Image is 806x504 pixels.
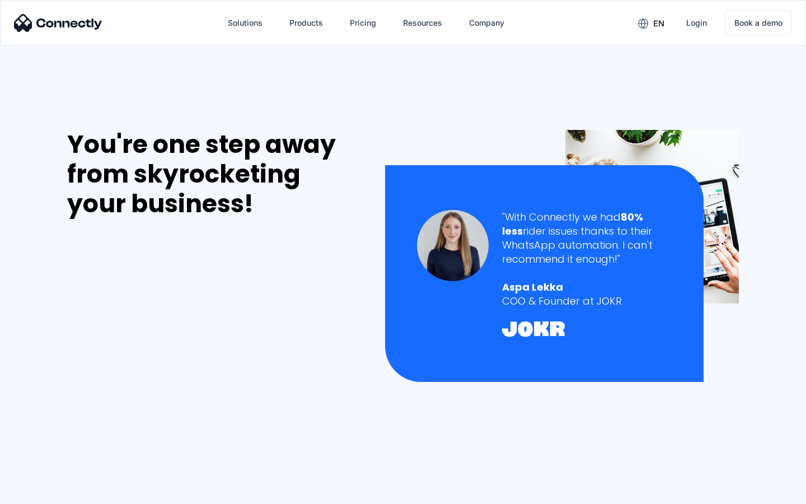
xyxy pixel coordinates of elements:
[11,484,67,500] aside: Language selected: English
[686,15,707,31] div: Login
[469,15,504,31] div: Company
[22,484,67,500] ul: Language list
[289,15,323,31] div: Products
[653,16,664,31] div: en
[341,10,385,36] a: Pricing
[403,15,442,31] div: Resources
[67,232,235,489] iframe: Form 0
[502,294,672,308] div: COO & Founder at JOKR
[228,15,263,31] div: Solutions
[502,210,672,267] div: "With Connectly we had rider issues thanks to their WhatsApp automation. I can't recommend it eno...
[14,14,102,32] img: Connectly Logo
[677,10,716,36] a: Login
[350,15,376,31] div: Pricing
[67,130,362,218] div: You're one step away from skyrocketing your business!
[502,210,643,238] strong: 80% less
[502,280,563,294] strong: Aspa Lekka
[725,10,792,36] a: Book a demo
